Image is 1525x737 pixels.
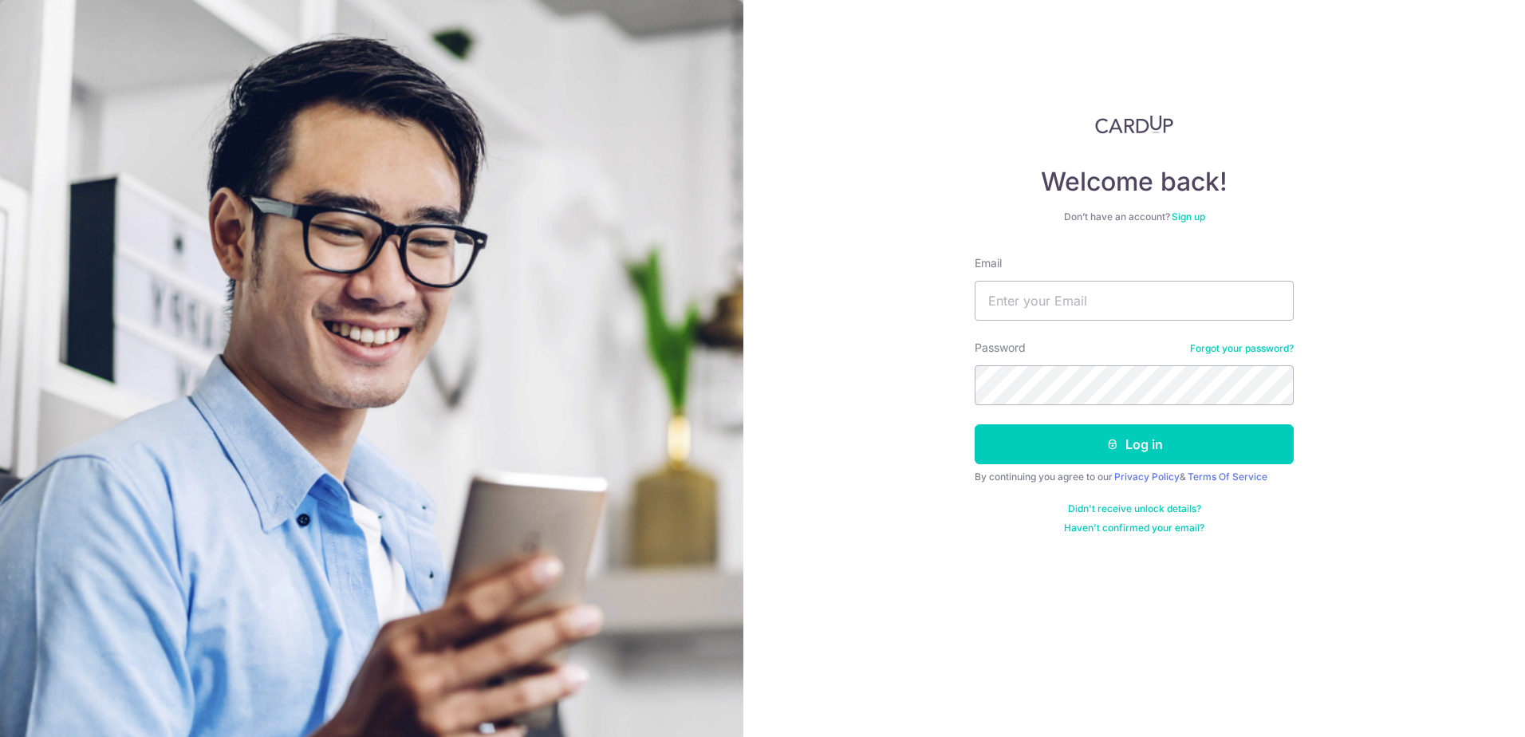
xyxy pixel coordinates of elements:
[975,471,1294,483] div: By continuing you agree to our &
[1188,471,1267,483] a: Terms Of Service
[975,424,1294,464] button: Log in
[1114,471,1180,483] a: Privacy Policy
[975,281,1294,321] input: Enter your Email
[975,340,1026,356] label: Password
[1190,342,1294,355] a: Forgot your password?
[975,211,1294,223] div: Don’t have an account?
[1068,503,1201,515] a: Didn't receive unlock details?
[975,166,1294,198] h4: Welcome back!
[1172,211,1205,223] a: Sign up
[975,255,1002,271] label: Email
[1095,115,1173,134] img: CardUp Logo
[1064,522,1204,534] a: Haven't confirmed your email?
